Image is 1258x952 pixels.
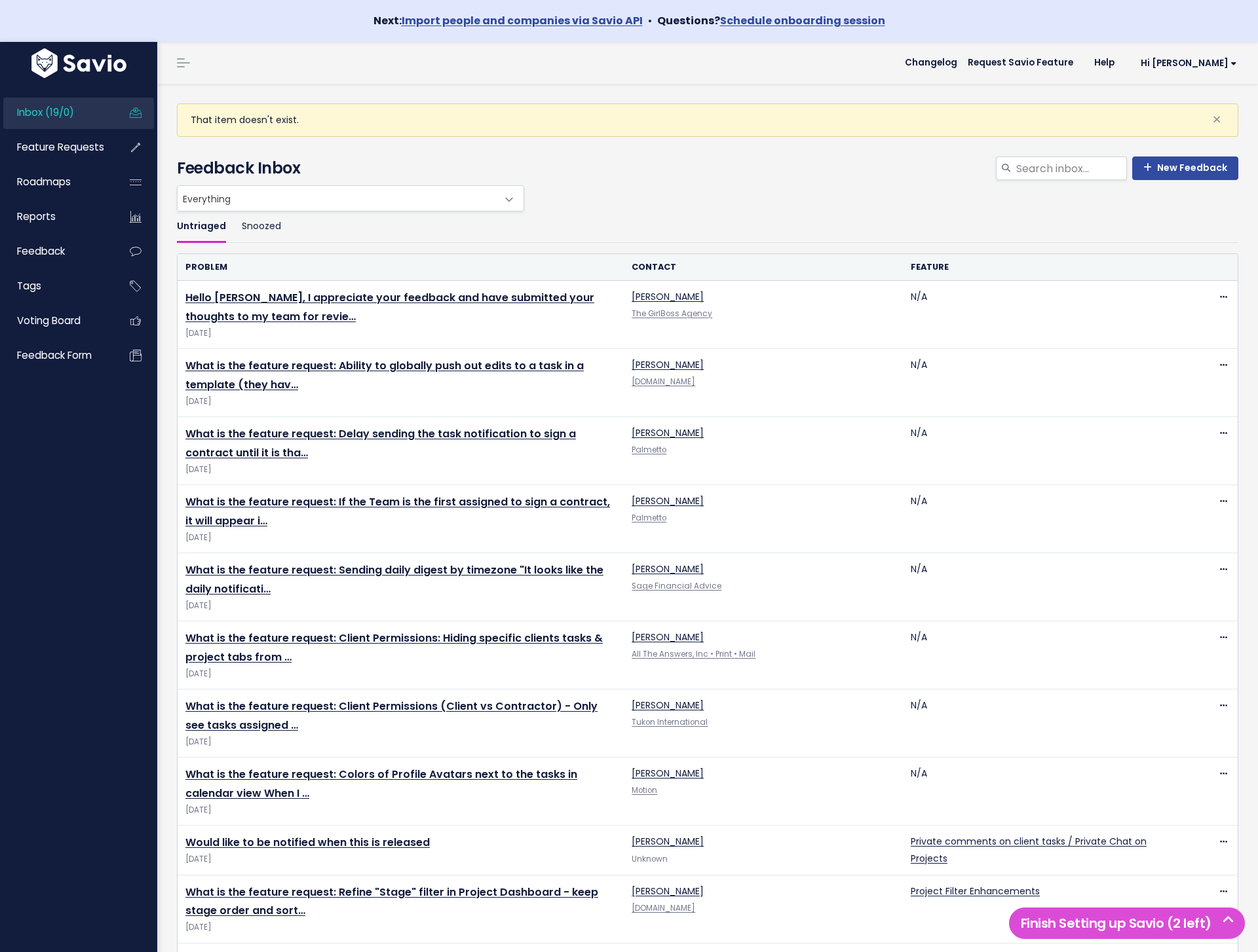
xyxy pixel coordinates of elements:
th: Problem [178,254,624,281]
a: Hello [PERSON_NAME], I appreciate your feedback and have submitted your thoughts to my team for r... [185,290,594,324]
h5: Finish Setting up Savio (2 left) [1015,913,1239,933]
a: [PERSON_NAME] [632,835,704,848]
a: Help [1084,53,1125,73]
a: What is the feature request: Refine "Stage" filter in Project Dashboard - keep stage order and sort… [185,885,598,919]
a: Untriaged [177,211,226,242]
button: Close [1199,104,1234,136]
span: Everything [177,185,524,211]
td: N/A [903,485,1182,553]
a: [PERSON_NAME] [632,767,704,780]
td: N/A [903,758,1182,826]
td: N/A [903,417,1182,485]
span: [DATE] [185,852,616,866]
span: Changelog [905,58,957,67]
span: Roadmaps [17,175,71,189]
span: Inbox (19/0) [17,105,74,119]
a: Snoozed [242,211,281,242]
a: Tukon International [632,717,708,727]
span: Feedback [17,244,65,258]
a: [PERSON_NAME] [632,631,704,644]
span: Reports [17,210,56,223]
span: [DATE] [185,921,616,934]
td: N/A [903,621,1182,689]
a: Voting Board [3,306,109,336]
a: Inbox (19/0) [3,98,109,128]
a: Schedule onboarding session [720,13,885,28]
td: N/A [903,689,1182,758]
a: [PERSON_NAME] [632,885,704,898]
a: Sage Financial Advice [632,581,721,591]
span: [DATE] [185,327,616,340]
a: Import people and companies via Savio API [402,13,643,28]
a: Tags [3,271,109,301]
span: [DATE] [185,531,616,545]
a: Roadmaps [3,167,109,197]
span: Voting Board [17,314,81,327]
div: That item doesn't exist. [177,103,1238,137]
span: [DATE] [185,395,616,409]
a: Feedback form [3,340,109,371]
span: • [648,13,652,28]
h4: Feedback Inbox [177,156,1238,180]
a: Motion [632,785,657,796]
img: logo-white.9d6f32f41409.svg [28,48,130,78]
th: Feature [903,254,1182,281]
a: [DOMAIN_NAME] [632,903,695,913]
a: What is the feature request: Delay sending the task notification to sign a contract until it is tha… [185,426,576,460]
span: Hi [PERSON_NAME] [1141,58,1237,68]
a: Palmetto [632,445,666,455]
td: N/A [903,281,1182,349]
th: Contact [624,254,903,281]
td: N/A [903,553,1182,621]
a: What is the feature request: If the Team is the first assigned to sign a contract, it will appear i… [185,494,610,528]
span: Feature Requests [17,140,104,154]
a: Feature Requests [3,132,109,162]
a: Project Filter Enhancements [911,885,1040,898]
span: Tags [17,279,41,293]
a: What is the feature request: Client Permissions (Client vs Contractor) - Only see tasks assigned … [185,699,598,733]
a: What is the feature request: Client Permissions: Hiding specific clients tasks & project tabs from … [185,631,603,665]
td: N/A [903,349,1182,417]
a: Private comments on client tasks / Private Chat on Projects [911,835,1147,864]
span: [DATE] [185,463,616,477]
span: [DATE] [185,599,616,613]
a: [PERSON_NAME] [632,290,704,303]
ul: Filter feature requests [177,211,1238,242]
a: What is the feature request: Sending daily digest by timezone "It looks like the daily notificati… [185,562,603,596]
a: Reports [3,202,109,232]
a: Hi [PERSON_NAME] [1125,53,1248,73]
span: Feedback form [17,348,92,362]
a: [PERSON_NAME] [632,426,704,439]
a: [DOMAIN_NAME] [632,376,695,387]
a: What is the feature request: Colors of Profile Avatars next to the tasks in calendar view When I … [185,767,577,801]
a: [PERSON_NAME] [632,562,704,576]
span: Unknown [632,854,668,864]
a: [PERSON_NAME] [632,699,704,712]
span: × [1212,109,1221,130]
span: [DATE] [185,667,616,681]
span: [DATE] [185,735,616,749]
span: [DATE] [185,803,616,817]
a: [PERSON_NAME] [632,358,704,371]
strong: Next: [373,13,643,28]
a: Request Savio Feature [957,53,1084,73]
a: Feedback [3,236,109,266]
a: [PERSON_NAME] [632,494,704,507]
a: Palmetto [632,513,666,523]
a: All The Answers, Inc • Print • Mail [632,649,755,659]
a: New Feedback [1132,156,1238,180]
a: Would like to be notified when this is released [185,835,430,850]
a: What is the feature request: Ability to globally push out edits to a task in a template (they hav… [185,358,584,392]
input: Search inbox... [1015,156,1127,180]
strong: Questions? [657,13,885,28]
a: The GirlBoss Agency [632,308,712,319]
span: Everything [178,186,497,211]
